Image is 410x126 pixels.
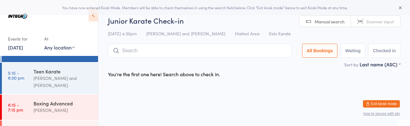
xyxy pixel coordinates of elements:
[108,71,220,77] div: You're the first one here! Search above to check in.
[235,30,259,37] span: Matted Area
[2,95,98,120] a: 6:15 -7:15 pmBoxing Advanced[PERSON_NAME]
[108,15,400,26] h2: Junior Karate Check-in
[44,44,75,51] div: Any location
[108,44,292,58] input: Search
[34,75,93,89] div: [PERSON_NAME] and [PERSON_NAME]
[34,68,93,75] div: Teen Karate
[146,30,225,37] span: [PERSON_NAME] and [PERSON_NAME]
[344,61,358,68] label: Sort by
[363,112,400,116] button: how to secure with pin
[6,5,29,28] img: Integr8 Bentleigh
[10,5,400,10] div: You have now entered Kiosk Mode. Members will be able to check themselves in using the search fie...
[8,34,38,44] div: Events for
[363,100,400,108] button: Exit kiosk mode
[8,70,24,80] time: 5:15 - 6:00 pm
[2,63,98,94] a: 5:15 -6:00 pmTeen Karate[PERSON_NAME] and [PERSON_NAME]
[34,107,93,114] div: [PERSON_NAME]
[341,44,365,58] button: Waiting
[315,18,345,25] span: Manual search
[44,34,75,44] div: At
[302,44,338,58] button: All Bookings
[8,44,23,51] a: [DATE]
[360,61,400,68] div: Last name (ASC)
[269,30,291,37] span: Kids Karate
[8,102,23,112] time: 6:15 - 7:15 pm
[368,44,400,58] button: Checked in
[108,30,137,37] span: [DATE] 4:30pm
[34,100,93,107] div: Boxing Advanced
[366,18,394,25] span: Scanner input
